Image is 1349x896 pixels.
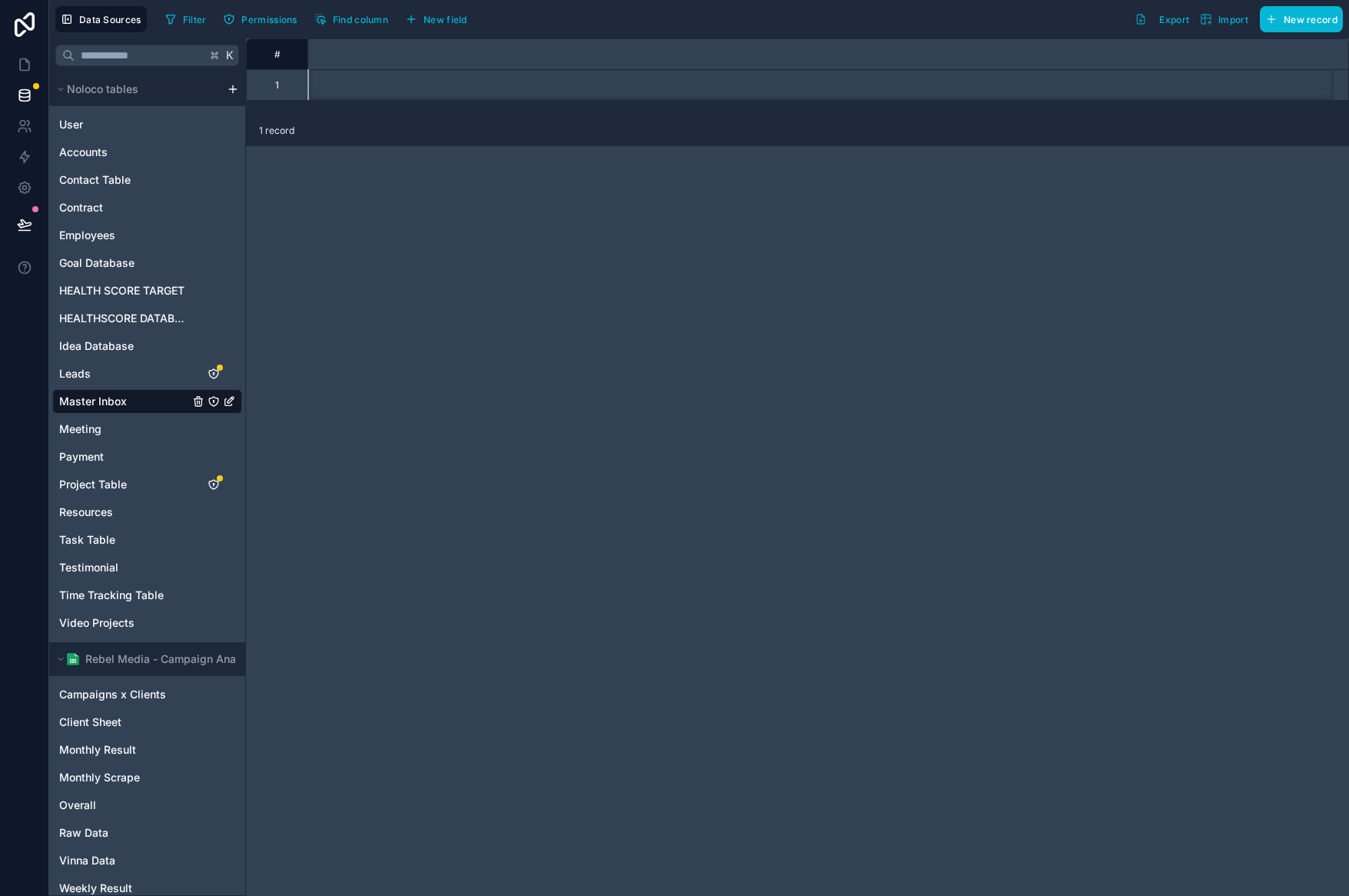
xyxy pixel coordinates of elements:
[55,6,147,32] button: Data Sources
[333,14,388,25] span: Find column
[218,8,308,31] a: Permissions
[79,14,141,25] span: Data Sources
[241,14,297,25] span: Permissions
[1129,6,1194,32] button: Export
[400,8,473,31] button: New field
[424,14,467,25] span: New field
[224,50,235,61] span: K
[1218,14,1248,25] span: Import
[275,79,279,92] div: 1
[1254,6,1343,32] a: New record
[159,8,212,31] button: Filter
[1284,14,1337,25] span: New record
[259,125,294,137] span: 1 record
[309,8,394,31] button: Find column
[1159,14,1189,25] span: Export
[218,8,302,31] button: Permissions
[1260,6,1343,32] button: New record
[1194,6,1254,32] button: Import
[258,48,296,60] div: #
[183,14,207,25] span: Filter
